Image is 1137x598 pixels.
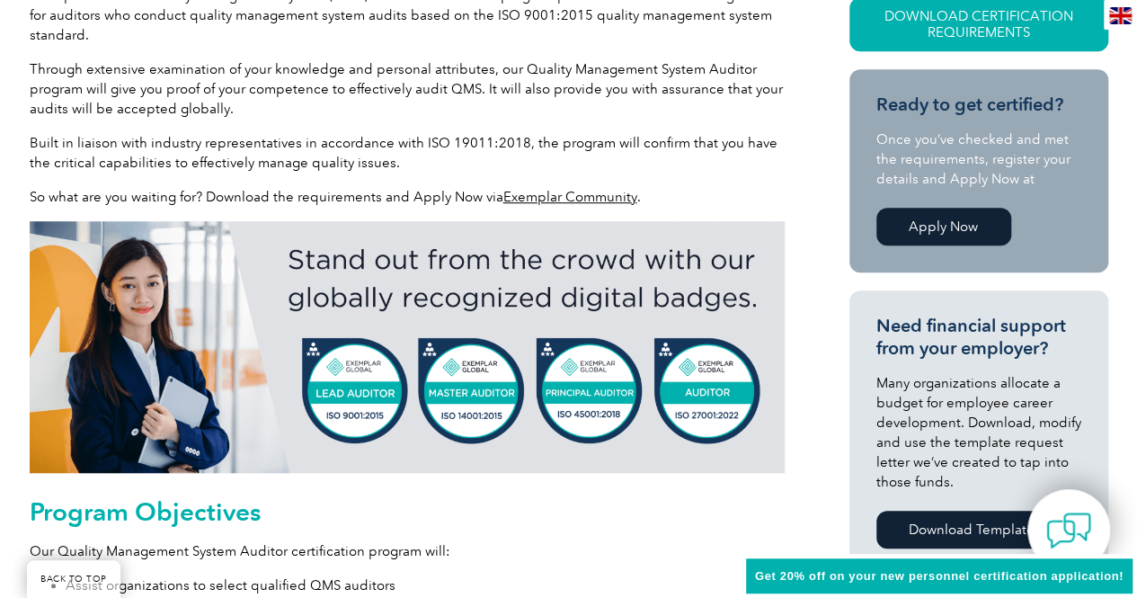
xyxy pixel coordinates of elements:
[30,541,785,561] p: Our Quality Management System Auditor certification program will:
[503,189,637,205] a: Exemplar Community
[30,187,785,207] p: So what are you waiting for? Download the requirements and Apply Now via .
[876,94,1081,116] h3: Ready to get certified?
[30,133,785,173] p: Built in liaison with industry representatives in accordance with ISO 19011:2018, the program wil...
[1109,7,1132,24] img: en
[1046,508,1091,553] img: contact-chat.png
[876,511,1068,549] a: Download Template
[755,569,1124,583] span: Get 20% off on your new personnel certification application!
[66,576,785,595] li: Assist organizations to select qualified QMS auditors
[30,221,785,473] img: badges
[876,208,1011,245] a: Apply Now
[30,59,785,119] p: Through extensive examination of your knowledge and personal attributes, our Quality Management S...
[30,497,785,526] h2: Program Objectives
[876,315,1081,360] h3: Need financial support from your employer?
[876,129,1081,189] p: Once you’ve checked and met the requirements, register your details and Apply Now at
[27,560,120,598] a: BACK TO TOP
[876,373,1081,492] p: Many organizations allocate a budget for employee career development. Download, modify and use th...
